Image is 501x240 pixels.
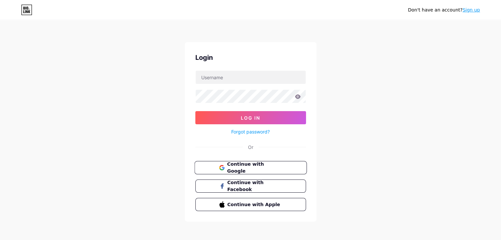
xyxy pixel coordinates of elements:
[195,180,306,193] button: Continue with Facebook
[194,161,307,175] button: Continue with Google
[196,71,306,84] input: Username
[408,7,480,13] div: Don't have an account?
[195,198,306,211] button: Continue with Apple
[195,161,306,174] a: Continue with Google
[227,161,282,175] span: Continue with Google
[227,179,282,193] span: Continue with Facebook
[462,7,480,12] a: Sign up
[248,144,253,151] div: Or
[241,115,260,121] span: Log In
[195,53,306,62] div: Login
[231,128,270,135] a: Forgot password?
[195,111,306,124] button: Log In
[227,201,282,208] span: Continue with Apple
